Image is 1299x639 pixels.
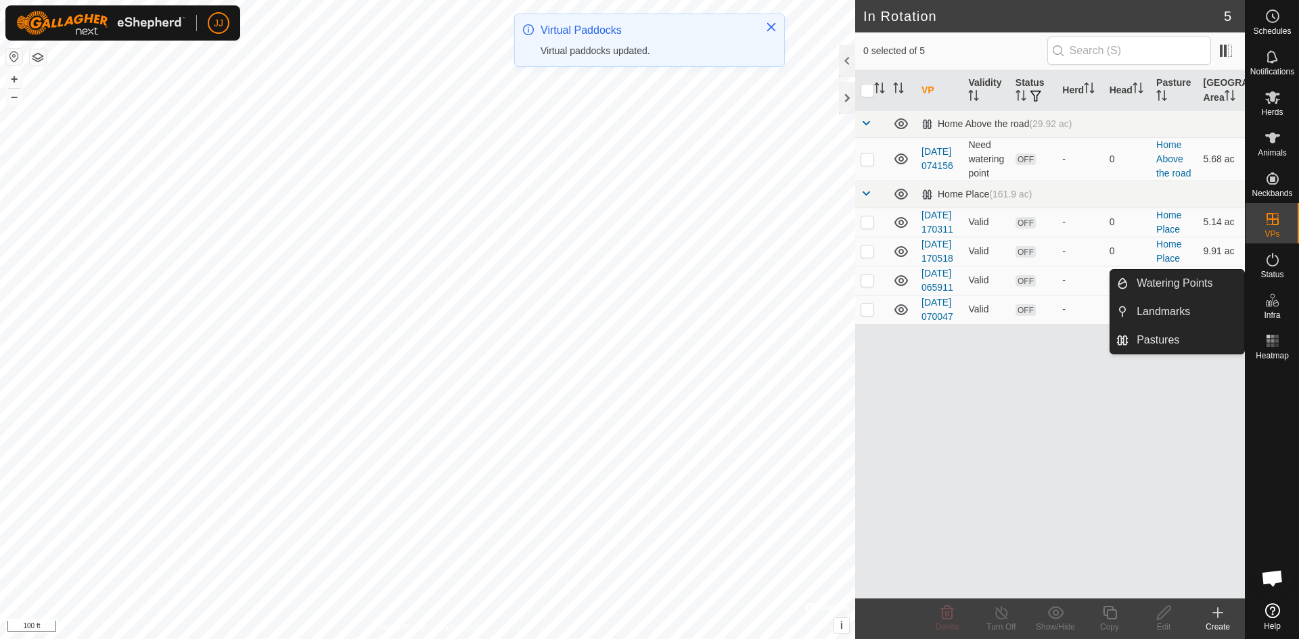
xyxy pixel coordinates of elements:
p-sorticon: Activate to sort [1225,92,1235,103]
button: – [6,89,22,105]
a: Home Place [1156,210,1181,235]
span: Status [1260,270,1283,279]
td: Need watering point [963,137,1009,181]
th: Herd [1057,70,1103,111]
p-sorticon: Activate to sort [874,85,885,95]
li: Watering Points [1110,270,1244,297]
a: [DATE] 070047 [921,297,953,322]
h2: In Rotation [863,8,1224,24]
div: Turn Off [974,621,1028,633]
span: Landmarks [1137,304,1190,320]
span: Notifications [1250,68,1294,76]
span: 5 [1224,6,1231,26]
span: Watering Points [1137,275,1212,291]
a: [DATE] 074156 [921,146,953,171]
button: Close [762,18,781,37]
div: Virtual paddocks updated. [541,44,752,58]
div: Virtual Paddocks [541,22,752,39]
a: Landmarks [1129,298,1244,325]
a: [DATE] 170311 [921,210,953,235]
span: i [840,619,843,631]
a: Privacy Policy [374,621,425,634]
span: 0 selected of 5 [863,44,1047,58]
span: OFF [1016,275,1036,287]
td: 0 [1104,237,1151,266]
p-sorticon: Activate to sort [968,92,979,103]
div: - [1062,215,1098,229]
div: Show/Hide [1028,621,1082,633]
th: Status [1010,70,1057,111]
span: Pastures [1137,332,1179,348]
a: Home Place [1156,239,1181,264]
img: Gallagher Logo [16,11,185,35]
span: Infra [1264,311,1280,319]
span: Neckbands [1252,189,1292,197]
th: Validity [963,70,1009,111]
td: 5.14 ac [1198,208,1245,237]
th: Head [1104,70,1151,111]
span: Heatmap [1256,352,1289,360]
span: Animals [1258,149,1287,157]
div: - [1062,302,1098,316]
td: Valid [963,266,1009,295]
div: - [1062,152,1098,166]
li: Pastures [1110,327,1244,354]
button: + [6,71,22,87]
a: [DATE] 170518 [921,239,953,264]
td: Valid [963,295,1009,324]
td: 0 [1104,295,1151,324]
span: OFF [1016,304,1036,316]
div: Home Above the road [921,118,1072,130]
a: Help [1246,598,1299,636]
a: Pastures [1129,327,1244,354]
button: Map Layers [30,49,46,66]
input: Search (S) [1047,37,1211,65]
span: OFF [1016,246,1036,258]
button: Reset Map [6,49,22,65]
p-sorticon: Activate to sort [1016,92,1026,103]
span: (29.92 ac) [1029,118,1072,129]
a: [DATE] 065911 [921,268,953,293]
a: Watering Points [1129,270,1244,297]
div: Home Place [921,189,1032,200]
td: 0 [1104,208,1151,237]
p-sorticon: Activate to sort [1084,85,1095,95]
div: Create [1191,621,1245,633]
td: 0 [1104,266,1151,295]
li: Landmarks [1110,298,1244,325]
td: Valid [963,208,1009,237]
td: Valid [963,237,1009,266]
p-sorticon: Activate to sort [1156,92,1167,103]
span: Help [1264,622,1281,630]
div: - [1062,273,1098,287]
th: Pasture [1151,70,1198,111]
span: OFF [1016,217,1036,229]
span: Delete [936,622,959,632]
div: Edit [1137,621,1191,633]
p-sorticon: Activate to sort [893,85,904,95]
span: OFF [1016,153,1036,165]
div: Copy [1082,621,1137,633]
a: Home Place [1156,268,1181,293]
span: JJ [214,16,223,30]
a: Contact Us [441,621,481,634]
td: 11.59 ac [1198,266,1245,295]
td: 9.91 ac [1198,237,1245,266]
a: Home Above the road [1156,139,1191,179]
th: [GEOGRAPHIC_DATA] Area [1198,70,1245,111]
th: VP [916,70,963,111]
span: VPs [1264,230,1279,238]
span: Schedules [1253,27,1291,35]
td: 0 [1104,137,1151,181]
button: i [834,618,849,633]
div: Open chat [1252,558,1293,598]
span: Herds [1261,108,1283,116]
td: 5.68 ac [1198,137,1245,181]
p-sorticon: Activate to sort [1133,85,1143,95]
span: (161.9 ac) [989,189,1032,199]
div: - [1062,244,1098,258]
